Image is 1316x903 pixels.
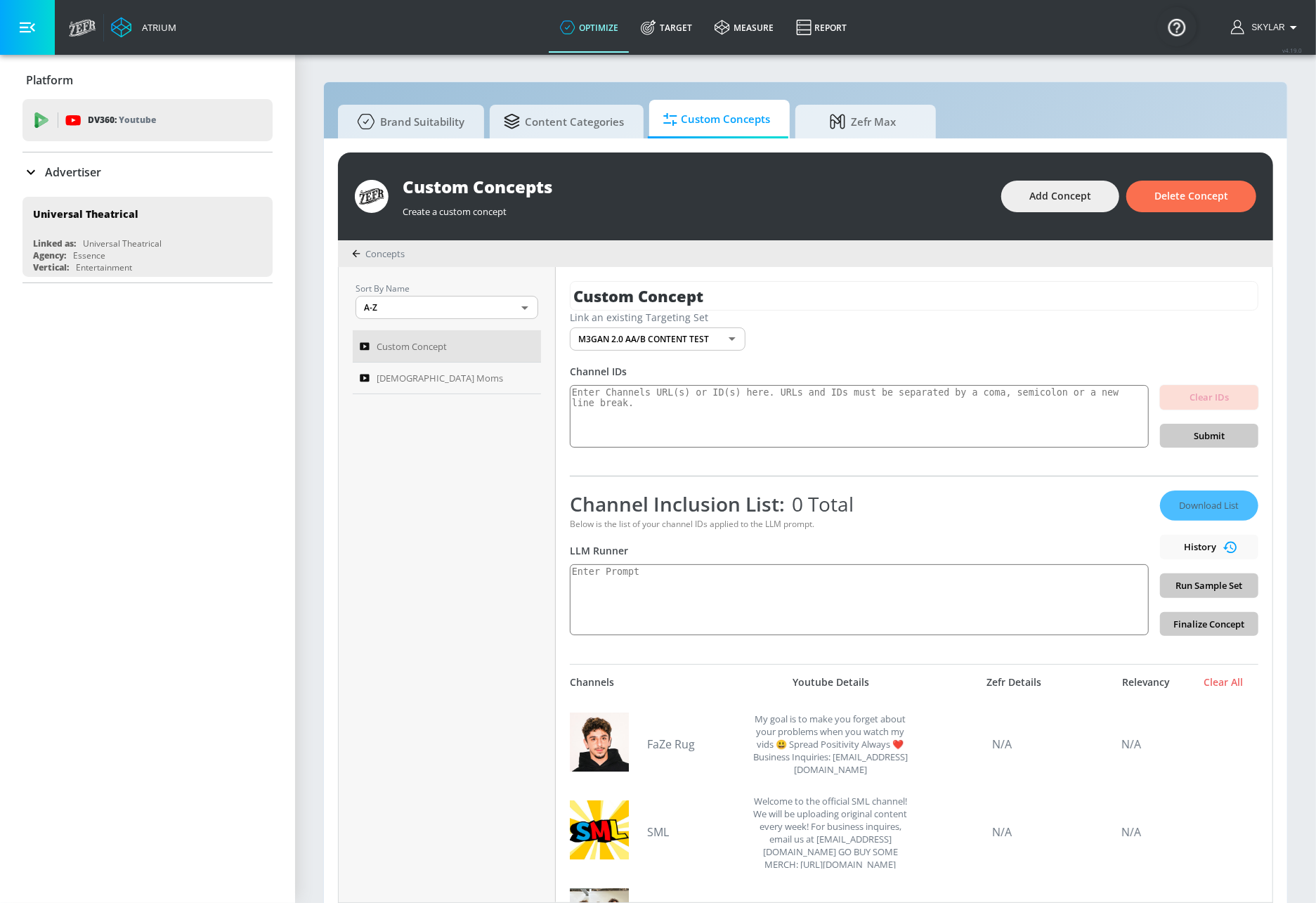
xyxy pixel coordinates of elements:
div: Platform [22,60,273,100]
div: Essence [73,249,105,261]
div: Channels [570,676,614,689]
div: Atrium [136,21,176,34]
span: Custom Concept [377,338,447,355]
span: Clear IDs [1171,389,1247,405]
p: Youtube [119,112,156,127]
span: login as: skylar.britton@zefr.com [1246,22,1285,32]
p: Advertiser [45,164,101,180]
div: Concepts [352,247,405,260]
button: Clear IDs [1160,385,1258,410]
span: Content Categories [504,105,624,138]
span: Add Concept [1029,188,1091,205]
a: FaZe Rug [647,736,745,752]
div: N/A [1096,795,1166,869]
span: 0 Total [785,491,854,517]
div: N/A [915,795,1089,869]
div: A-Z [356,296,538,319]
div: Vertical: [33,261,69,273]
p: Platform [26,72,73,88]
a: [DEMOGRAPHIC_DATA] Moms [353,363,541,395]
div: N/A [915,707,1089,781]
div: Channel IDs [570,365,1258,378]
p: Sort By Name [356,281,538,296]
div: LLM Runner [570,544,1149,557]
div: Youtube Details [745,676,917,689]
div: Create a custom concept [403,198,987,218]
div: Entertainment [76,261,132,273]
a: Custom Concept [353,330,541,363]
div: Universal Theatrical [33,207,138,221]
div: Universal TheatricalLinked as:Universal TheatricalAgency:EssenceVertical:Entertainment [22,197,273,277]
a: Target [630,2,703,53]
div: Welcome to the official SML channel! We will be uploading original content every week! For busine... [753,795,908,869]
a: SML [647,824,745,840]
div: Below is the list of your channel IDs applied to the LLM prompt. [570,518,1149,530]
button: Open Resource Center [1157,7,1197,46]
a: measure [703,2,785,53]
img: UCnSWkrRWNQWNhDusoWr_HXQ [570,800,629,859]
span: Concepts [365,247,405,260]
a: Report [785,2,859,53]
button: Add Concept [1001,181,1119,212]
div: Clear All [1188,676,1258,689]
div: Custom Concepts [403,175,987,198]
div: DV360: Youtube [22,99,273,141]
div: Universal Theatrical [83,238,162,249]
button: Delete Concept [1126,181,1256,212]
span: [DEMOGRAPHIC_DATA] Moms [377,370,503,386]
div: M3GAN 2.0 AA/B CONTENT TEST [570,327,745,351]
div: Zefr Details [924,676,1104,689]
a: Atrium [111,17,176,38]
span: v 4.19.0 [1282,46,1302,54]
img: UCilwZiBBfI9X6yiZRzWty8Q [570,713,629,772]
div: N/A [1096,707,1166,781]
div: Link an existing Targeting Set [570,311,1258,324]
div: Advertiser [22,152,273,192]
span: Delete Concept [1154,188,1228,205]
div: Agency: [33,249,66,261]
a: optimize [549,2,630,53]
div: Linked as: [33,238,76,249]
button: Skylar [1231,19,1302,36]
div: Channel Inclusion List: [570,491,1149,517]
div: My goal is to make you forget about your problems when you watch my vids 😃 Spread Positivity Alwa... [753,707,908,781]
div: Relevancy [1111,676,1181,689]
span: Zefr Max [809,105,916,138]
span: Brand Suitability [352,105,464,138]
p: DV360: [88,112,156,128]
span: Custom Concepts [663,103,770,136]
